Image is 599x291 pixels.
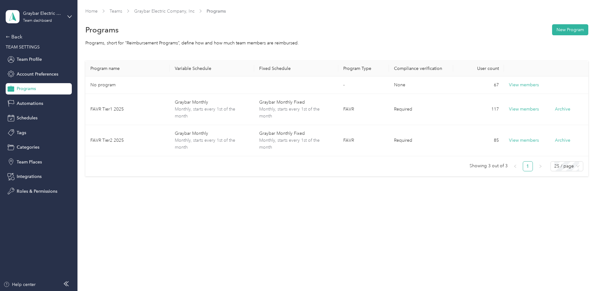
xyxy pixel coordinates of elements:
[175,99,249,106] span: Graybar Monthly
[338,77,389,94] td: -
[389,125,453,156] td: Required
[523,161,533,171] li: 1
[453,94,504,125] td: 117
[85,125,170,156] td: FAVR Tier2 2025
[17,173,42,180] span: Integrations
[6,44,40,50] span: TEAM SETTINGS
[535,161,545,171] button: right
[85,61,170,77] th: Program name
[453,61,504,77] th: User count
[3,281,36,288] button: Help center
[17,56,42,63] span: Team Profile
[510,161,520,171] li: Previous Page
[564,256,599,291] iframe: Everlance-gr Chat Button Frame
[389,94,453,125] td: Required
[85,9,98,14] a: Home
[170,61,254,77] th: Variable Schedule
[338,94,389,125] td: FAVR
[134,9,195,14] a: Graybar Electric Company, Inc
[338,125,389,156] td: FAVR
[85,94,170,125] td: FAVR Tier1 2025
[175,137,249,151] span: Monthly, starts every 1st of the month
[389,77,453,94] td: None
[17,115,37,121] span: Schedules
[555,137,570,144] button: Archive
[254,61,339,77] th: Fixed Schedule
[509,106,539,113] button: View members
[17,159,42,165] span: Team Places
[453,125,504,156] td: 85
[110,9,122,14] a: Teams
[510,161,520,171] button: left
[259,137,334,151] span: Monthly, starts every 1st of the month
[207,8,226,14] span: Programs
[555,106,570,112] button: Archive
[175,130,249,137] span: Graybar Monthly
[259,130,334,137] span: Graybar Monthly Fixed
[509,137,539,144] button: View members
[509,82,539,88] button: View members
[17,71,58,77] span: Account Preferences
[338,61,389,77] th: Program Type
[523,162,533,171] a: 1
[23,10,62,17] div: Graybar Electric Company, Inc
[23,19,52,23] div: Team dashboard
[85,40,588,46] div: Programs, short for “Reimbursement Programs”, define how and how much team members are reimbursed.
[17,85,36,92] span: Programs
[17,188,57,195] span: Roles & Permissions
[6,33,69,41] div: Back
[539,164,542,168] span: right
[259,106,334,120] span: Monthly, starts every 1st of the month
[535,161,545,171] li: Next Page
[552,24,588,35] button: New Program
[85,77,170,94] td: No program
[17,129,26,136] span: Tags
[17,144,39,151] span: Categories
[17,100,43,107] span: Automations
[554,162,579,171] span: 25 / page
[85,26,119,33] h1: Programs
[470,161,508,171] span: Showing 3 out of 3
[175,106,249,120] span: Monthly, starts every 1st of the month
[551,161,583,171] div: Page Size
[259,99,334,106] span: Graybar Monthly Fixed
[453,77,504,94] td: 67
[389,61,453,77] th: Compliance verification
[513,164,517,168] span: left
